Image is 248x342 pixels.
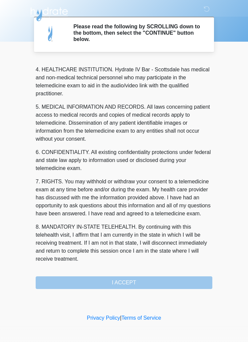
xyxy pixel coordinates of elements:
[121,315,161,321] a: Terms of Service
[29,5,69,22] img: Hydrate IV Bar - Scottsdale Logo
[36,223,212,263] p: 8. MANDATORY IN-STATE TELEHEALTH. By continuing with this telehealth visit, I affirm that I am cu...
[87,315,120,321] a: Privacy Policy
[36,66,212,98] p: 4. HEALTHCARE INSTITUTION. Hydrate IV Bar - Scottsdale has medical and non-medical technical pers...
[36,148,212,172] p: 6. CONFIDENTIALITY. All existing confidentiality protections under federal and state law apply to...
[120,315,121,321] a: |
[36,103,212,143] p: 5. MEDICAL INFORMATION AND RECORDS. All laws concerning patient access to medical records and cop...
[36,178,212,218] p: 7. RIGHTS. You may withhold or withdraw your consent to a telemedicine exam at any time before an...
[41,23,61,43] img: Agent Avatar
[73,23,202,43] h2: Please read the following by SCROLLING down to the bottom, then select the "CONTINUE" button below.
